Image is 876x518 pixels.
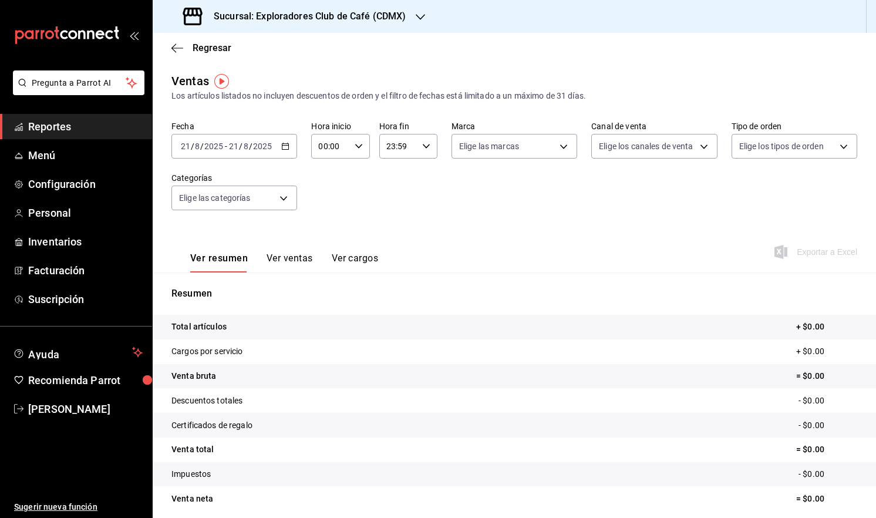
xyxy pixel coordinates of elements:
button: Pregunta a Parrot AI [13,70,144,95]
span: Ayuda [28,345,127,359]
p: Venta bruta [171,370,216,382]
p: - $0.00 [798,395,857,407]
span: Elige los tipos de orden [739,140,824,152]
label: Marca [452,122,577,130]
span: / [200,142,204,151]
button: open_drawer_menu [129,31,139,40]
p: - $0.00 [798,468,857,480]
p: Descuentos totales [171,395,242,407]
div: Los artículos listados no incluyen descuentos de orden y el filtro de fechas está limitado a un m... [171,90,857,102]
span: Personal [28,205,143,221]
label: Hora inicio [311,122,369,130]
label: Tipo de orden [732,122,857,130]
input: -- [243,142,249,151]
span: Reportes [28,119,143,134]
span: - [225,142,227,151]
span: Facturación [28,263,143,278]
span: Elige los canales de venta [599,140,693,152]
a: Pregunta a Parrot AI [8,85,144,97]
h3: Sucursal: Exploradores Club de Café (CDMX) [204,9,406,23]
input: -- [194,142,200,151]
label: Canal de venta [591,122,717,130]
button: Regresar [171,42,231,53]
p: Total artículos [171,321,227,333]
input: ---- [252,142,272,151]
p: = $0.00 [796,443,857,456]
button: Ver resumen [190,253,248,273]
p: = $0.00 [796,370,857,382]
p: Venta neta [171,493,213,505]
span: Elige las categorías [179,192,251,204]
span: [PERSON_NAME] [28,401,143,417]
input: ---- [204,142,224,151]
button: Ver cargos [332,253,379,273]
label: Categorías [171,174,297,182]
span: Configuración [28,176,143,192]
span: / [239,142,242,151]
p: Impuestos [171,468,211,480]
span: Sugerir nueva función [14,501,143,513]
span: Menú [28,147,143,163]
img: Tooltip marker [214,74,229,89]
span: Regresar [193,42,231,53]
span: / [249,142,252,151]
span: Elige las marcas [459,140,519,152]
label: Fecha [171,122,297,130]
p: + $0.00 [796,345,857,358]
p: - $0.00 [798,419,857,432]
label: Hora fin [379,122,437,130]
button: Ver ventas [267,253,313,273]
p: Resumen [171,287,857,301]
span: Inventarios [28,234,143,250]
input: -- [180,142,191,151]
p: + $0.00 [796,321,857,333]
div: Ventas [171,72,209,90]
input: -- [228,142,239,151]
p: Venta total [171,443,214,456]
span: Pregunta a Parrot AI [32,77,126,89]
p: Cargos por servicio [171,345,243,358]
p: Certificados de regalo [171,419,252,432]
span: / [191,142,194,151]
div: navigation tabs [190,253,378,273]
p: = $0.00 [796,493,857,505]
span: Suscripción [28,291,143,307]
span: Recomienda Parrot [28,372,143,388]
